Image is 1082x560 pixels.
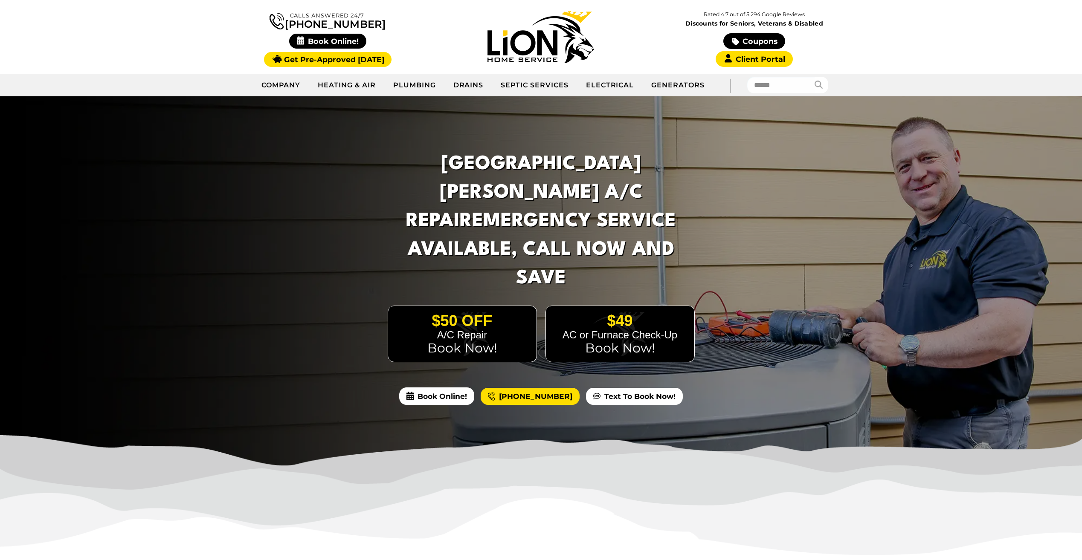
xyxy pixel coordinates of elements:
span: Discounts for Seniors, Veterans & Disabled [650,20,859,26]
a: Heating & Air [309,75,384,96]
a: Coupons [723,33,785,49]
a: Electrical [577,75,643,96]
a: Client Portal [716,51,792,67]
a: Drains [445,75,493,96]
a: [PHONE_NUMBER] [481,388,580,405]
a: Get Pre-Approved [DATE] [264,52,392,67]
img: Lion Home Service [487,11,594,63]
a: [PHONE_NUMBER] [270,11,386,29]
p: Rated 4.7 out of 5,294 Google Reviews [647,10,861,19]
div: | [713,74,747,96]
span: Book Online! [289,34,366,49]
h1: [GEOGRAPHIC_DATA][PERSON_NAME] A/C Repair [386,150,696,293]
a: Text To Book Now! [586,388,683,405]
a: Generators [643,75,713,96]
span: Book Online! [399,387,474,404]
a: Septic Services [492,75,577,96]
a: Plumbing [385,75,445,96]
span: Emergency Service Available, Call Now and Save [408,212,676,288]
a: Company [253,75,310,96]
